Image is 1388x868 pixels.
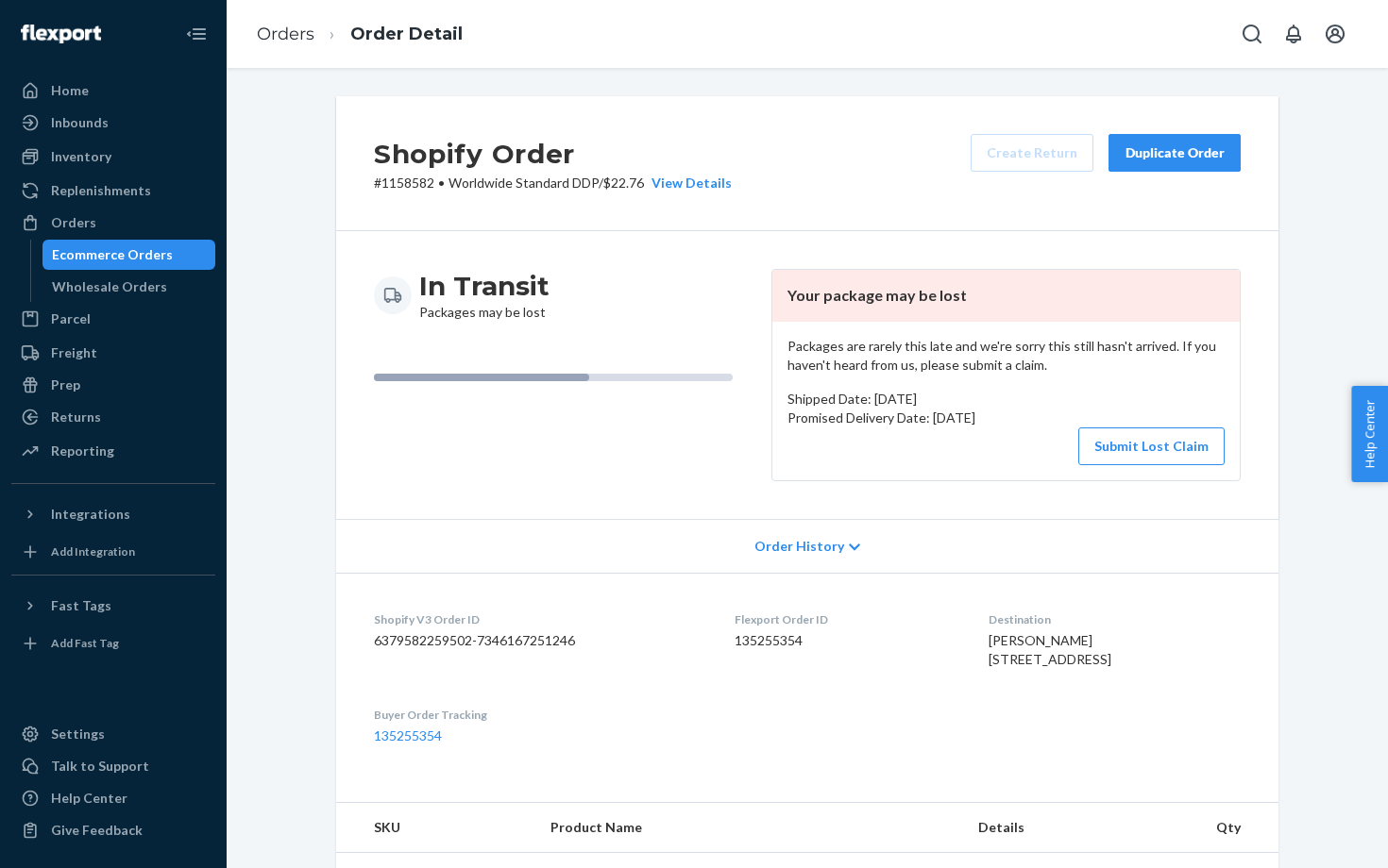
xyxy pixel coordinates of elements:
a: Parcel [11,304,215,334]
p: Promised Delivery Date: [DATE] [787,409,1225,427]
dt: Shopify V3 Order ID [374,611,704,627]
a: Inbounds [11,108,215,138]
div: Returns [51,408,101,426]
div: Home [51,81,89,100]
a: Order Detail [350,24,463,44]
th: Details [963,803,1171,853]
dd: 6379582259502-7346167251246 [374,631,704,650]
dd: 135255354 [735,631,957,650]
button: Open notifications [1275,15,1312,53]
div: Parcel [51,309,91,328]
a: Help Center [11,783,215,813]
div: Wholesale Orders [52,277,167,296]
a: Reporting [11,436,215,466]
dt: Destination [989,611,1241,627]
img: Flexport logo [21,25,101,43]
a: Freight [11,338,215,368]
a: Returns [11,402,215,432]
span: Worldwide Standard DDP [449,175,599,191]
h2: Shopify Order [374,134,732,174]
div: Reporting [51,442,114,460]
button: Submit Lost Claim [1078,427,1225,465]
a: Inventory [11,142,215,172]
a: Settings [11,719,215,749]
a: Orders [257,24,314,44]
button: Help Center [1351,386,1388,482]
ol: breadcrumbs [242,7,478,62]
th: Qty [1171,803,1278,853]
header: Your package may be lost [772,270,1240,322]
div: Help Center [51,789,127,808]
div: Orders [51,213,96,232]
div: Ecommerce Orders [52,245,173,264]
button: Integrations [11,499,215,529]
div: Inventory [51,147,111,166]
div: Add Fast Tag [51,635,119,651]
dt: Flexport Order ID [735,611,957,627]
button: Close Navigation [178,15,215,53]
div: Settings [51,725,105,743]
button: Give Feedback [11,815,215,845]
p: Packages are rarely this late and we're sorry this still hasn't arrived. If you haven't heard fro... [787,337,1225,375]
button: Talk to Support [11,751,215,781]
a: Add Integration [11,537,215,567]
a: Home [11,75,215,106]
a: Ecommerce Orders [42,240,216,270]
dt: Buyer Order Tracking [374,707,704,723]
div: Freight [51,343,97,362]
a: Replenishments [11,175,215,206]
a: Orders [11,208,215,238]
p: Shipped Date: [DATE] [787,390,1225,409]
div: Duplicate Order [1125,143,1225,162]
span: [PERSON_NAME] [STREET_ADDRESS] [989,632,1111,667]
p: # 1158582 / $22.76 [374,174,732,192]
div: Talk to Support [51,757,149,776]
button: Open account menu [1316,15,1354,53]
a: Add Fast Tag [11,628,215,659]
div: Give Feedback [51,821,143,840]
span: • [438,175,445,191]
div: Add Integration [51,543,135,559]
div: Fast Tags [51,596,111,615]
div: Prep [51,376,80,394]
div: Inbounds [51,113,109,132]
button: Open Search Box [1233,15,1271,53]
button: View Details [644,174,732,192]
th: Product Name [535,803,963,853]
div: Packages may be lost [419,269,550,322]
span: Order History [754,537,844,556]
button: Create Return [971,134,1093,172]
th: SKU [336,803,535,853]
div: Integrations [51,505,130,524]
button: Duplicate Order [1109,134,1241,172]
a: Prep [11,370,215,400]
a: Wholesale Orders [42,272,216,302]
h3: In Transit [419,269,550,303]
a: 135255354 [374,727,442,743]
div: Replenishments [51,181,151,200]
button: Fast Tags [11,591,215,621]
